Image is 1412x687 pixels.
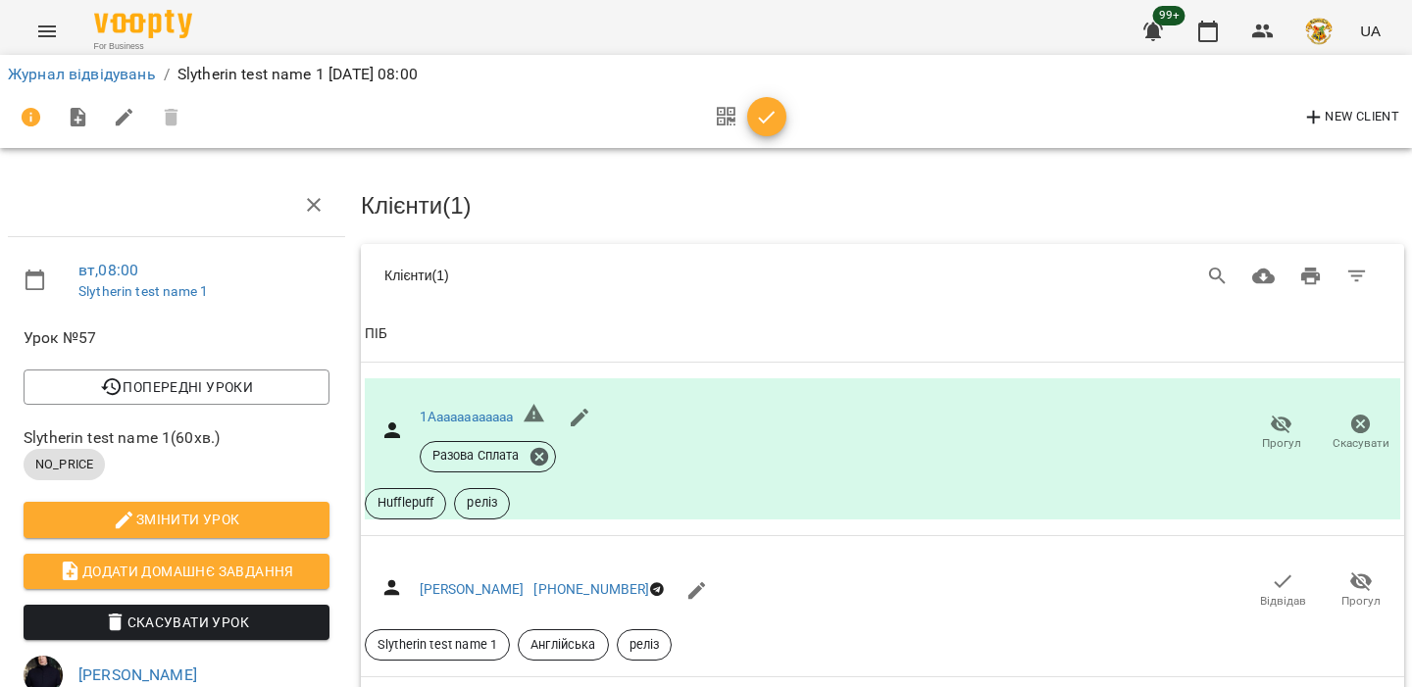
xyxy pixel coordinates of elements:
[24,326,329,350] span: Урок №57
[24,456,105,473] span: NO_PRICE
[24,554,329,589] button: Додати домашнє завдання
[384,266,822,285] div: Клієнти ( 1 )
[39,375,314,399] span: Попередні уроки
[8,65,156,83] a: Журнал відвідувань
[421,447,534,465] span: Разова Сплата
[1334,253,1381,300] button: Фільтр
[24,502,329,537] button: Змінити урок
[1322,563,1400,617] button: Прогул
[1302,106,1399,129] span: New Client
[94,10,192,38] img: Voopty Logo
[78,261,138,279] a: вт , 08:00
[39,611,314,634] span: Скасувати Урок
[455,494,509,512] span: реліз
[177,63,418,86] p: Slytherin test name 1 [DATE] 08:00
[24,369,329,405] button: Попередні уроки
[1305,18,1333,45] img: e4fadf5fdc8e1f4c6887bfc6431a60f1.png
[1321,406,1400,461] button: Скасувати
[1153,6,1185,25] span: 99+
[1360,21,1381,41] span: UA
[78,283,208,299] a: Slytherin test name 1
[523,402,546,433] h6: Невірний формат телефону ${ phone }
[361,193,1404,219] h3: Клієнти ( 1 )
[420,581,525,597] a: [PERSON_NAME]
[1352,13,1388,49] button: UA
[1341,593,1381,610] span: Прогул
[533,581,649,597] a: [PHONE_NUMBER]
[24,605,329,640] button: Скасувати Урок
[1297,102,1404,133] button: New Client
[361,244,1404,307] div: Table Toolbar
[78,665,197,684] a: [PERSON_NAME]
[519,636,607,654] span: Англійська
[365,322,387,346] div: ПІБ
[1333,435,1389,452] span: Скасувати
[8,63,1404,86] nav: breadcrumb
[618,636,672,654] span: реліз
[1287,253,1335,300] button: Друк
[94,40,192,53] span: For Business
[24,426,329,450] span: Slytherin test name 1 ( 60 хв. )
[366,494,445,512] span: Hufflepuff
[39,560,314,583] span: Додати домашнє завдання
[1262,435,1301,452] span: Прогул
[1240,253,1287,300] button: Завантажити CSV
[365,322,1400,346] span: ПІБ
[1260,593,1306,610] span: Відвідав
[366,636,509,654] span: Slytherin test name 1
[24,8,71,55] button: Menu
[39,508,314,531] span: Змінити урок
[365,322,387,346] div: Sort
[420,441,556,472] div: Разова Сплата
[164,63,170,86] li: /
[420,409,514,424] a: 1Aaaaaaaaaaaa
[1194,253,1241,300] button: Search
[1241,406,1321,461] button: Прогул
[1243,563,1322,617] button: Відвідав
